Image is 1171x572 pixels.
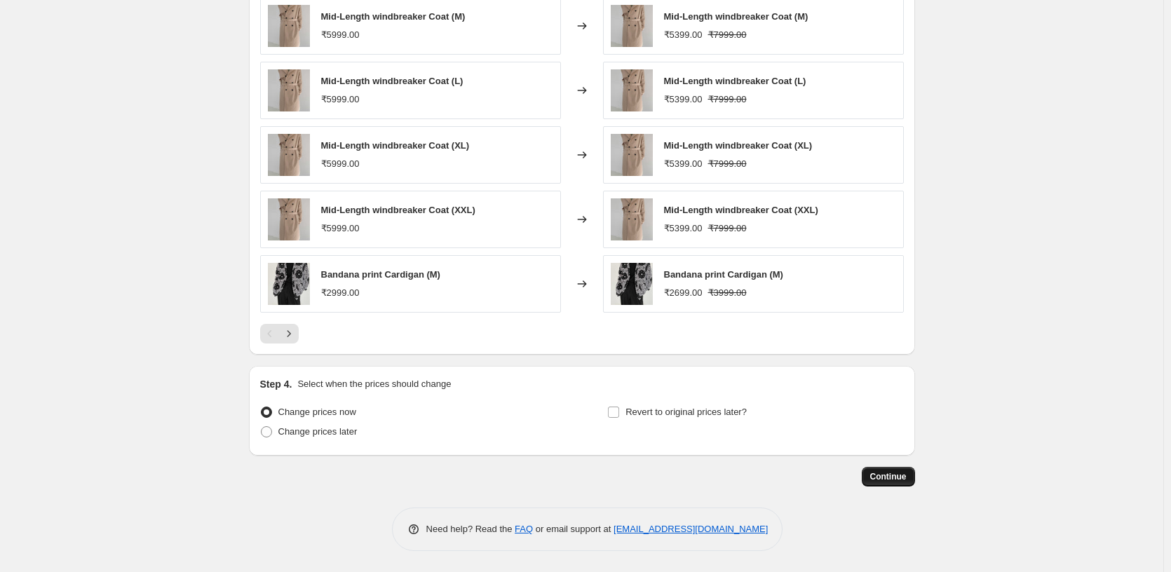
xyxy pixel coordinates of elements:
strike: ₹7999.00 [708,93,747,107]
span: Mid-Length windbreaker Coat (L) [321,76,463,86]
div: ₹5999.00 [321,28,360,42]
strike: ₹3999.00 [708,286,747,300]
a: FAQ [515,524,533,534]
div: ₹2699.00 [664,286,703,300]
img: Comp1_00003_b69c2371-2adf-4192-84ec-4e8d0904079a_80x.jpg [611,69,653,111]
span: Mid-Length windbreaker Coat (M) [664,11,808,22]
span: Change prices now [278,407,356,417]
img: Comp1_00003_b69c2371-2adf-4192-84ec-4e8d0904079a_80x.jpg [268,134,310,176]
span: Mid-Length windbreaker Coat (XL) [664,140,813,151]
p: Select when the prices should change [297,377,451,391]
div: ₹5399.00 [664,222,703,236]
div: ₹2999.00 [321,286,360,300]
div: ₹5999.00 [321,157,360,171]
img: Comp1_00003_59c1e9cf-b835-4de8-a4ff-9da13a45c0ff_80x.jpg [611,263,653,305]
span: Change prices later [278,426,358,437]
span: Need help? Read the [426,524,515,534]
span: Mid-Length windbreaker Coat (XXL) [321,205,475,215]
img: Comp1_00003_b69c2371-2adf-4192-84ec-4e8d0904079a_80x.jpg [611,134,653,176]
img: Comp1_00003_59c1e9cf-b835-4de8-a4ff-9da13a45c0ff_80x.jpg [268,263,310,305]
span: Bandana print Cardigan (M) [664,269,783,280]
div: ₹5399.00 [664,157,703,171]
img: Comp1_00003_b69c2371-2adf-4192-84ec-4e8d0904079a_80x.jpg [611,5,653,47]
span: Continue [870,471,907,482]
button: Continue [862,467,915,486]
h2: Step 4. [260,377,292,391]
strike: ₹7999.00 [708,28,747,42]
nav: Pagination [260,324,299,343]
img: Comp1_00003_b69c2371-2adf-4192-84ec-4e8d0904079a_80x.jpg [611,198,653,240]
div: ₹5999.00 [321,222,360,236]
strike: ₹7999.00 [708,157,747,171]
div: ₹5999.00 [321,93,360,107]
span: Revert to original prices later? [625,407,747,417]
div: ₹5399.00 [664,28,703,42]
strike: ₹7999.00 [708,222,747,236]
span: Bandana print Cardigan (M) [321,269,440,280]
a: [EMAIL_ADDRESS][DOMAIN_NAME] [614,524,768,534]
img: Comp1_00003_b69c2371-2adf-4192-84ec-4e8d0904079a_80x.jpg [268,5,310,47]
span: Mid-Length windbreaker Coat (M) [321,11,466,22]
div: ₹5399.00 [664,93,703,107]
span: Mid-Length windbreaker Coat (XL) [321,140,470,151]
img: Comp1_00003_b69c2371-2adf-4192-84ec-4e8d0904079a_80x.jpg [268,198,310,240]
button: Next [279,324,299,343]
span: Mid-Length windbreaker Coat (XXL) [664,205,818,215]
span: Mid-Length windbreaker Coat (L) [664,76,806,86]
span: or email support at [533,524,614,534]
img: Comp1_00003_b69c2371-2adf-4192-84ec-4e8d0904079a_80x.jpg [268,69,310,111]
